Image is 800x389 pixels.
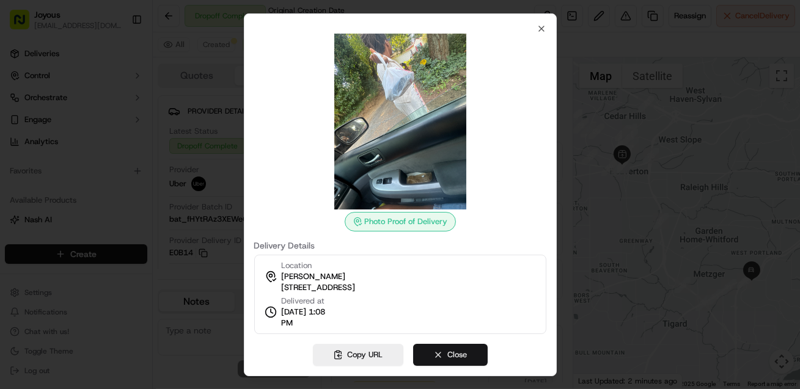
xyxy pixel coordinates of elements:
[55,129,168,139] div: We're available if you need us!
[32,79,220,92] input: Got a question? Start typing here...
[24,273,94,285] span: Knowledge Base
[164,222,169,232] span: •
[38,222,162,232] span: [PERSON_NAME] [PERSON_NAME]
[282,271,346,282] span: [PERSON_NAME]
[24,223,34,233] img: 1736555255976-a54dd68f-1ca7-489b-9aae-adbdc363a1c4
[345,212,456,231] div: Photo Proof of Delivery
[103,274,113,284] div: 💻
[282,282,356,293] span: [STREET_ADDRESS]
[189,156,222,171] button: See all
[254,241,546,250] label: Delivery Details
[12,211,32,230] img: Dianne Alexi Soriano
[12,274,22,284] div: 📗
[282,296,338,307] span: Delivered at
[12,12,37,37] img: Nash
[413,344,488,366] button: Close
[12,49,222,68] p: Welcome 👋
[55,117,200,129] div: Start new chat
[313,344,403,366] button: Copy URL
[101,189,106,199] span: •
[86,298,148,308] a: Powered byPylon
[108,189,133,199] span: [DATE]
[116,273,196,285] span: API Documentation
[26,117,48,139] img: 1755196953914-cd9d9cba-b7f7-46ee-b6f5-75ff69acacf5
[12,178,32,197] img: Jandy Espique
[122,299,148,308] span: Pylon
[24,190,34,200] img: 1736555255976-a54dd68f-1ca7-489b-9aae-adbdc363a1c4
[208,120,222,135] button: Start new chat
[98,268,201,290] a: 💻API Documentation
[7,268,98,290] a: 📗Knowledge Base
[12,117,34,139] img: 1736555255976-a54dd68f-1ca7-489b-9aae-adbdc363a1c4
[312,34,488,209] img: photo_proof_of_delivery image
[282,260,312,271] span: Location
[171,222,196,232] span: [DATE]
[38,189,99,199] span: [PERSON_NAME]
[12,159,82,169] div: Past conversations
[282,307,338,329] span: [DATE] 1:08 PM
